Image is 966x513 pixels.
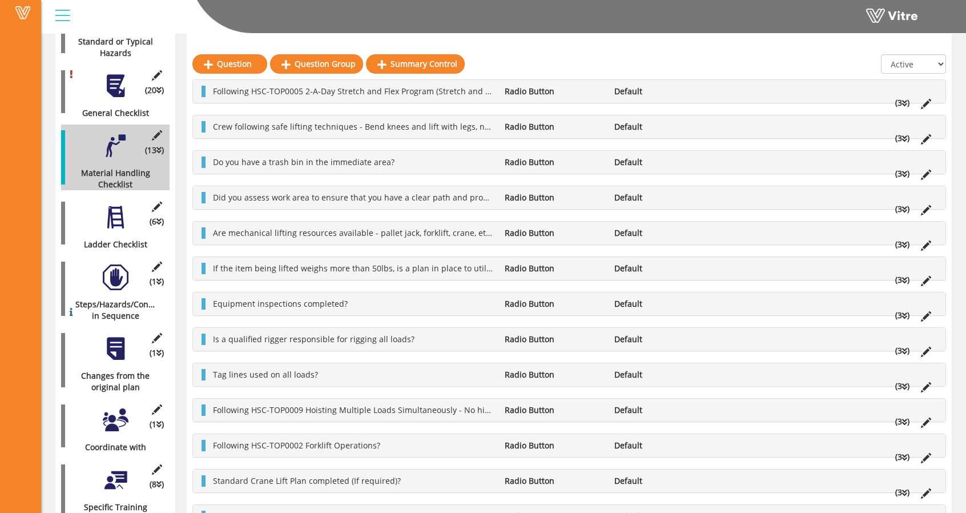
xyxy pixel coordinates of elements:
li: (3 ) [889,168,915,179]
span: Following HSC-TOP0009 Hoisting Multiple Loads Simultaneously - No high/low or Christmas treeing? [213,404,595,415]
span: (20 ) [145,85,164,96]
li: Default [609,227,718,239]
li: Default [609,192,718,203]
li: Radio Button [499,192,609,203]
li: Default [609,86,718,97]
span: Equipment inspections completed? [213,298,348,309]
li: Radio Button [499,86,609,97]
li: Radio Button [499,404,609,416]
li: Radio Button [499,227,609,239]
li: Radio Button [499,334,609,345]
li: (3 ) [889,133,915,144]
div: Steps/Hazards/Controls in Sequence [61,299,161,322]
span: Do you have a trash bin in the immediate area? [213,157,395,167]
li: (3 ) [889,239,915,250]
li: (3 ) [889,310,915,321]
li: (3 ) [889,416,915,427]
li: Radio Button [499,157,609,168]
li: Default [609,404,718,416]
li: Radio Button [499,475,609,487]
span: (6 ) [150,216,164,227]
div: General Checklist [61,107,161,119]
span: Crew following safe lifting techniques - Bend knees and lift with legs, not your back? [213,121,535,132]
span: Following HSC-TOP0005 2-A-Day Stretch and Flex Program (Stretch and Flex must be completed 2 time... [213,86,774,97]
li: (3 ) [889,451,915,463]
a: Question [192,54,267,74]
div: Ladder Checklist [61,239,161,250]
li: (3 ) [889,345,915,356]
span: (8 ) [150,479,164,490]
li: Default [609,298,718,310]
span: Tag lines used on all loads? [213,369,318,380]
span: Did you assess work area to ensure that you have a clear path and proper clearance (top/bottom/si... [213,192,635,203]
span: (13 ) [145,145,164,156]
li: Default [609,475,718,487]
li: (3 ) [889,274,915,286]
a: Question Group [270,54,363,74]
li: (3 ) [889,487,915,498]
li: Radio Button [499,369,609,380]
span: Following HSC-TOP0002 Forklift Operations? [213,440,380,451]
span: Standard Crane Lift Plan completed (If required)? [213,475,401,486]
span: Are mechanical lifting resources available - pallet jack, forklift, crane, etc and used where pos... [213,227,592,238]
li: Default [609,440,718,451]
div: Standard or Typical Hazards [61,36,161,59]
span: Is a qualified rigger responsible for rigging all loads? [213,334,414,344]
span: (1 ) [150,347,164,359]
span: If the item being lifted weighs more than 50lbs, is a plan in place to utilize two workers or mec... [213,263,634,274]
li: Radio Button [499,121,609,133]
li: (3 ) [889,380,915,392]
li: Radio Button [499,298,609,310]
li: Default [609,121,718,133]
div: Material Handling Checklist [61,167,161,190]
li: Radio Button [499,440,609,451]
li: Default [609,263,718,274]
li: (3 ) [889,97,915,109]
li: Radio Button [499,263,609,274]
li: (3 ) [889,203,915,215]
div: Changes from the original plan [61,370,161,393]
li: Default [609,334,718,345]
li: Default [609,369,718,380]
div: Coordinate with [61,442,161,453]
span: (1 ) [150,276,164,287]
span: (1 ) [150,419,164,430]
a: Summary Control [366,54,465,74]
li: Default [609,157,718,168]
